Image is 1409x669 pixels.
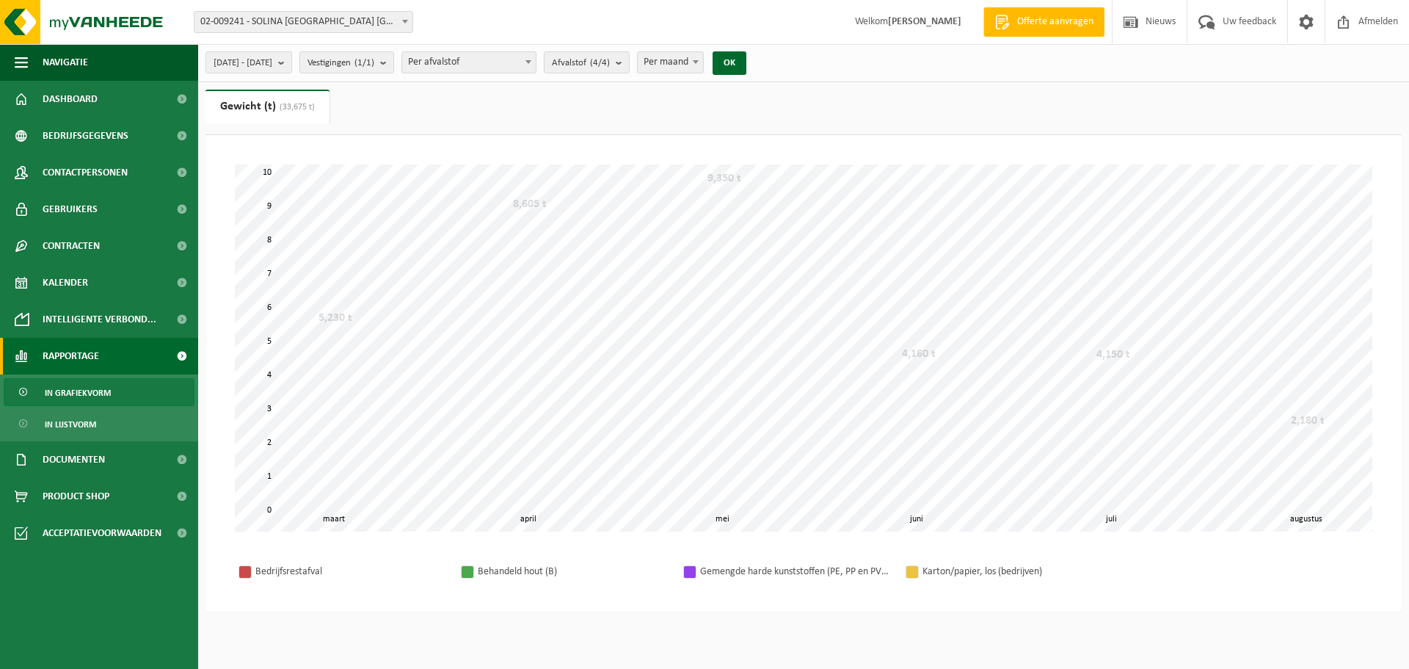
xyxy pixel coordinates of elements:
[4,410,194,438] a: In lijstvorm
[255,563,446,581] div: Bedrijfsrestafval
[43,44,88,81] span: Navigatie
[43,154,128,191] span: Contactpersonen
[922,563,1113,581] div: Karton/papier, los (bedrijven)
[43,264,88,301] span: Kalender
[43,478,109,515] span: Product Shop
[194,12,412,32] span: 02-009241 - SOLINA BELGIUM NV/AG - IZEGEM
[552,52,610,74] span: Afvalstof
[700,563,891,581] div: Gemengde harde kunststoffen (PE, PP en PVC), recycleerbaar (industrieel)
[401,51,536,73] span: Per afvalstof
[43,228,100,264] span: Contracten
[43,81,98,117] span: Dashboard
[45,411,96,438] span: In lijstvorm
[315,311,356,325] div: 5,230 t
[704,171,745,186] div: 9,350 t
[43,301,156,338] span: Intelligente verbond...
[713,51,746,75] button: OK
[637,51,704,73] span: Per maand
[354,58,374,68] count: (1/1)
[299,51,394,73] button: Vestigingen(1/1)
[194,11,413,33] span: 02-009241 - SOLINA BELGIUM NV/AG - IZEGEM
[888,16,961,27] strong: [PERSON_NAME]
[43,191,98,228] span: Gebruikers
[544,51,630,73] button: Afvalstof(4/4)
[478,563,669,581] div: Behandeld hout (B)
[276,103,315,112] span: (33,675 t)
[205,90,330,123] a: Gewicht (t)
[898,347,939,361] div: 4,160 t
[1287,413,1328,428] div: 2,180 t
[1093,347,1134,362] div: 4,150 t
[402,52,536,73] span: Per afvalstof
[205,51,292,73] button: [DATE] - [DATE]
[307,52,374,74] span: Vestigingen
[43,441,105,478] span: Documenten
[4,378,194,406] a: In grafiekvorm
[214,52,272,74] span: [DATE] - [DATE]
[1013,15,1097,29] span: Offerte aanvragen
[43,117,128,154] span: Bedrijfsgegevens
[590,58,610,68] count: (4/4)
[638,52,703,73] span: Per maand
[43,515,161,552] span: Acceptatievoorwaarden
[43,338,99,375] span: Rapportage
[983,7,1104,37] a: Offerte aanvragen
[509,197,550,211] div: 8,605 t
[45,379,111,407] span: In grafiekvorm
